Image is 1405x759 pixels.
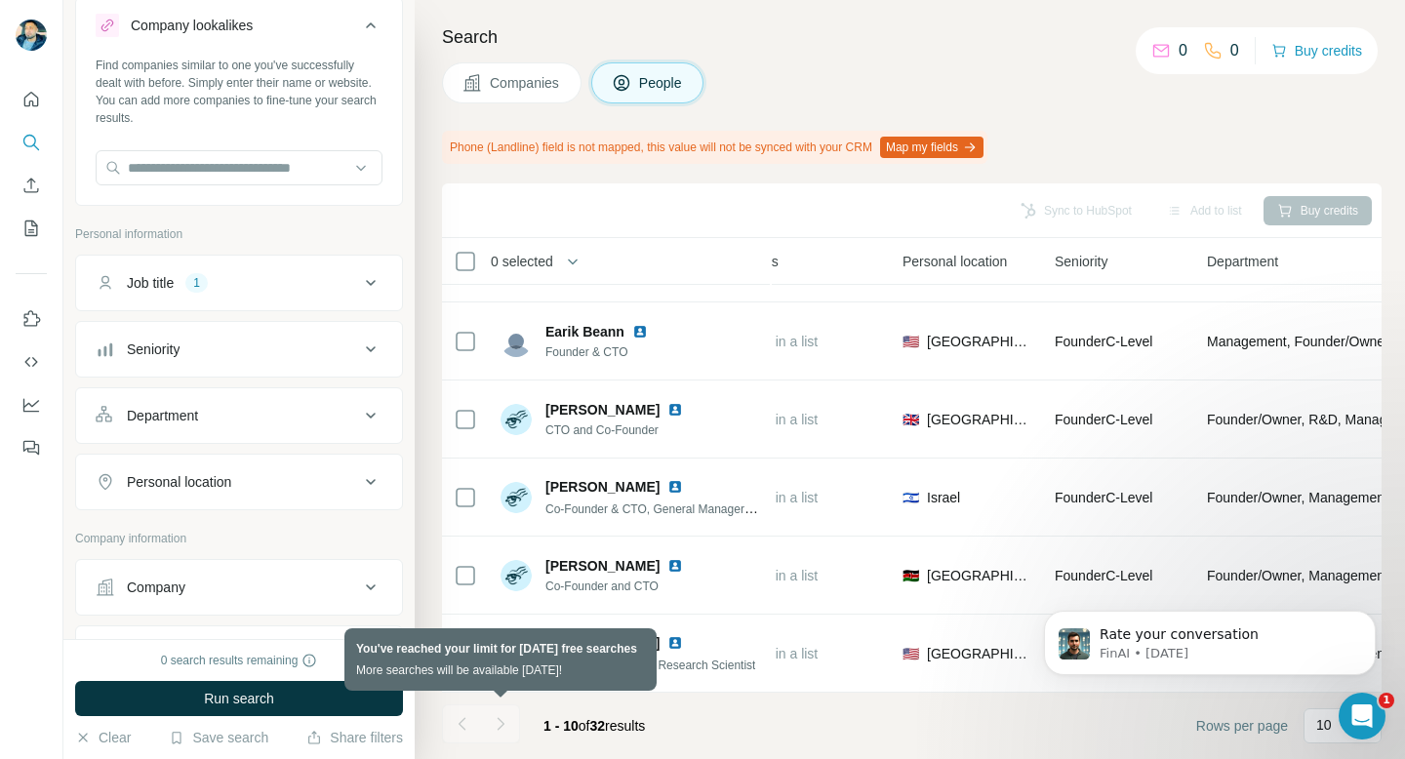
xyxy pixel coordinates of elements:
[127,406,198,425] div: Department
[903,332,919,351] span: 🇺🇸
[76,564,402,611] button: Company
[880,137,983,158] button: Map my fields
[501,560,532,591] img: Avatar
[76,392,402,439] button: Department
[501,404,532,435] img: Avatar
[16,168,47,203] button: Enrich CSV
[16,301,47,337] button: Use Surfe on LinkedIn
[927,488,960,507] span: Israel
[1207,252,1278,271] span: Department
[667,635,683,651] img: LinkedIn logo
[903,644,919,663] span: 🇺🇸
[169,728,268,747] button: Save search
[927,410,1031,429] span: [GEOGRAPHIC_DATA]
[127,273,174,293] div: Job title
[632,324,648,340] img: LinkedIn logo
[903,566,919,585] span: 🇰🇪
[579,718,590,734] span: of
[545,633,660,653] span: [PERSON_NAME]
[1207,332,1389,351] span: Management, Founder/Owner
[750,334,818,349] span: Not in a list
[76,630,402,677] button: Industry
[927,644,1031,663] span: [GEOGRAPHIC_DATA]
[545,556,660,576] span: [PERSON_NAME]
[927,332,1031,351] span: [GEOGRAPHIC_DATA]
[1055,252,1107,271] span: Seniority
[1055,412,1152,427] span: Founder C-Level
[75,225,403,243] p: Personal information
[16,82,47,117] button: Quick start
[903,410,919,429] span: 🇬🇧
[96,57,382,127] div: Find companies similar to one you've successfully dealt with before. Simply enter their name or w...
[204,689,274,708] span: Run search
[750,490,818,505] span: Not in a list
[75,681,403,716] button: Run search
[16,430,47,465] button: Feedback
[545,578,706,595] span: Co-Founder and CTO
[545,400,660,419] span: [PERSON_NAME]
[545,343,671,361] span: Founder & CTO
[1055,490,1152,505] span: Founder C-Level
[1316,715,1332,735] p: 10
[1015,570,1405,706] iframe: Intercom notifications message
[1379,693,1394,708] span: 1
[76,260,402,306] button: Job title1
[161,652,318,669] div: 0 search results remaining
[501,326,532,357] img: Avatar
[545,421,706,439] span: CTO and Co-Founder
[667,479,683,495] img: LinkedIn logo
[306,728,403,747] button: Share filters
[543,718,579,734] span: 1 - 10
[490,73,561,93] span: Companies
[76,2,402,57] button: Company lookalikes
[131,16,253,35] div: Company lookalikes
[75,530,403,547] p: Company information
[590,718,606,734] span: 32
[75,728,131,747] button: Clear
[639,73,684,93] span: People
[16,20,47,51] img: Avatar
[750,568,818,583] span: Not in a list
[750,646,818,661] span: Not in a list
[16,344,47,379] button: Use Surfe API
[1271,37,1362,64] button: Buy credits
[545,659,755,672] span: Founder & CEO, and Research Scientist
[903,252,1007,271] span: Personal location
[127,578,185,597] div: Company
[1207,488,1402,507] span: Founder/Owner, Management, R&D
[1196,716,1288,736] span: Rows per page
[545,322,624,341] span: Earik Beann
[442,131,987,164] div: Phone (Landline) field is not mapped, this value will not be synced with your CRM
[491,252,553,271] span: 0 selected
[127,472,231,492] div: Personal location
[76,459,402,505] button: Personal location
[76,326,402,373] button: Seniority
[545,500,825,516] span: Co-Founder & CTO, General Manager XRHealth R&D
[667,558,683,574] img: LinkedIn logo
[185,274,208,292] div: 1
[442,23,1382,51] h4: Search
[501,638,532,669] img: Avatar
[1207,410,1402,429] span: Founder/Owner, R&D, Management
[1055,568,1152,583] span: Founder C-Level
[1179,39,1187,62] p: 0
[543,718,645,734] span: results
[16,125,47,160] button: Search
[501,482,532,513] img: Avatar
[16,387,47,422] button: Dashboard
[667,402,683,418] img: LinkedIn logo
[750,412,818,427] span: Not in a list
[1055,334,1152,349] span: Founder C-Level
[927,566,1031,585] span: [GEOGRAPHIC_DATA]
[127,340,180,359] div: Seniority
[1339,693,1385,739] iframe: Intercom live chat
[16,211,47,246] button: My lists
[545,477,660,497] span: [PERSON_NAME]
[1230,39,1239,62] p: 0
[903,488,919,507] span: 🇮🇱
[1207,566,1402,585] span: Founder/Owner, Management, R&D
